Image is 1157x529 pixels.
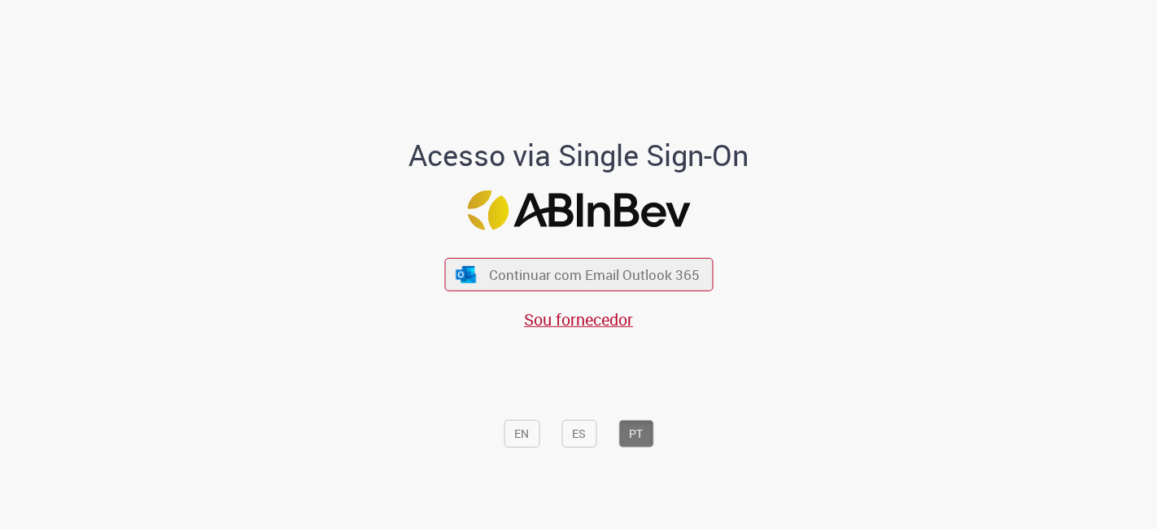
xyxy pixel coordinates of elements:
span: Continuar com Email Outlook 365 [489,265,700,284]
button: PT [618,420,653,448]
button: ícone Azure/Microsoft 360 Continuar com Email Outlook 365 [444,258,713,291]
button: ES [561,420,596,448]
img: ícone Azure/Microsoft 360 [455,266,478,283]
a: Sou fornecedor [524,308,633,330]
img: Logo ABInBev [467,190,690,230]
button: EN [504,420,539,448]
h1: Acesso via Single Sign-On [353,138,805,171]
